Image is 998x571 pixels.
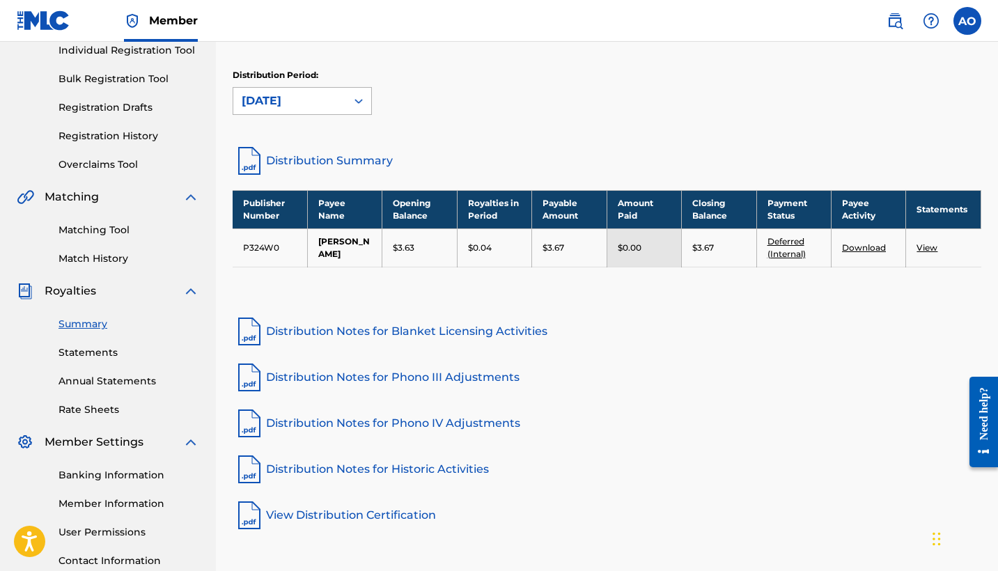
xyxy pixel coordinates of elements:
[457,190,531,228] th: Royalties in Period
[17,10,70,31] img: MLC Logo
[468,242,492,254] p: $0.04
[242,93,338,109] div: [DATE]
[45,283,96,299] span: Royalties
[59,251,199,266] a: Match History
[233,407,981,440] a: Distribution Notes for Phono IV Adjustments
[59,468,199,483] a: Banking Information
[682,190,756,228] th: Closing Balance
[756,190,831,228] th: Payment Status
[881,7,909,35] a: Public Search
[233,144,981,178] a: Distribution Summary
[124,13,141,29] img: Top Rightsholder
[532,190,607,228] th: Payable Amount
[233,315,266,348] img: pdf
[233,453,981,486] a: Distribution Notes for Historic Activities
[59,402,199,417] a: Rate Sheets
[923,13,939,29] img: help
[59,129,199,143] a: Registration History
[233,407,266,440] img: pdf
[59,157,199,172] a: Overclaims Tool
[233,144,266,178] img: distribution-summary-pdf
[59,223,199,237] a: Matching Tool
[233,228,307,267] td: P324W0
[182,283,199,299] img: expand
[45,434,143,451] span: Member Settings
[59,43,199,58] a: Individual Registration Tool
[59,72,199,86] a: Bulk Registration Tool
[17,434,33,451] img: Member Settings
[307,190,382,228] th: Payee Name
[59,374,199,389] a: Annual Statements
[767,236,806,259] a: Deferred (Internal)
[928,504,998,571] iframe: Chat Widget
[382,190,457,228] th: Opening Balance
[182,434,199,451] img: expand
[59,525,199,540] a: User Permissions
[307,228,382,267] td: [PERSON_NAME]
[233,453,266,486] img: pdf
[917,242,937,253] a: View
[842,242,886,253] a: Download
[933,518,941,560] div: Drag
[59,317,199,331] a: Summary
[182,189,199,205] img: expand
[832,190,906,228] th: Payee Activity
[149,13,198,29] span: Member
[959,365,998,480] iframe: Resource Center
[917,7,945,35] div: Help
[59,554,199,568] a: Contact Information
[953,7,981,35] div: User Menu
[59,496,199,511] a: Member Information
[233,190,307,228] th: Publisher Number
[692,242,714,254] p: $3.67
[906,190,981,228] th: Statements
[607,190,681,228] th: Amount Paid
[45,189,99,205] span: Matching
[233,361,981,394] a: Distribution Notes for Phono III Adjustments
[59,100,199,115] a: Registration Drafts
[233,69,372,81] p: Distribution Period:
[233,315,981,348] a: Distribution Notes for Blanket Licensing Activities
[618,242,641,254] p: $0.00
[17,189,34,205] img: Matching
[233,499,981,532] a: View Distribution Certification
[233,499,266,532] img: pdf
[887,13,903,29] img: search
[17,283,33,299] img: Royalties
[59,345,199,360] a: Statements
[393,242,414,254] p: $3.63
[233,361,266,394] img: pdf
[543,242,564,254] p: $3.67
